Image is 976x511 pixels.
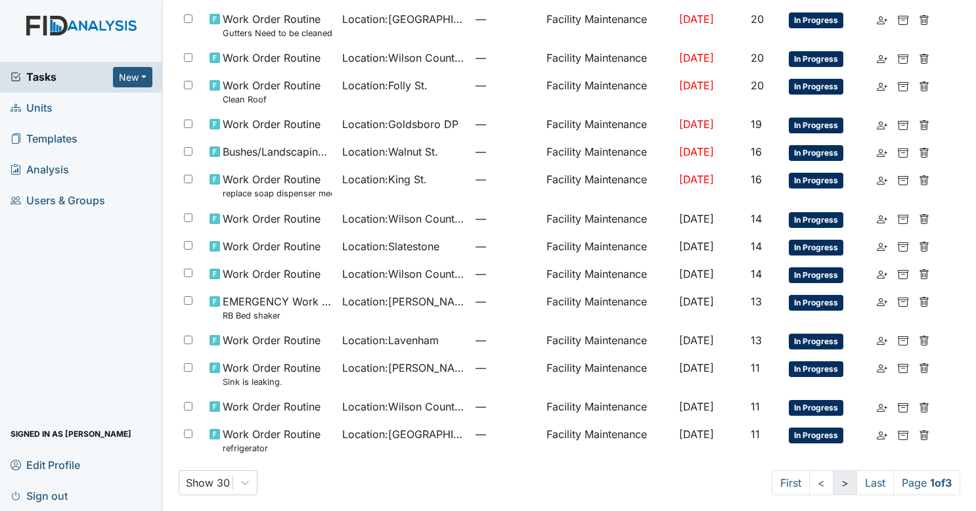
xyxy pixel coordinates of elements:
[856,470,894,495] a: Last
[476,426,536,442] span: —
[541,45,674,72] td: Facility Maintenance
[476,360,536,376] span: —
[223,27,332,39] small: Gutters Need to be cleaned out
[751,334,762,347] span: 13
[476,171,536,187] span: —
[342,294,464,309] span: Location : [PERSON_NAME].
[809,470,833,495] a: <
[541,327,674,355] td: Facility Maintenance
[476,211,536,227] span: —
[11,485,68,506] span: Sign out
[789,51,843,67] span: In Progress
[751,12,764,26] span: 20
[789,145,843,161] span: In Progress
[342,78,428,93] span: Location : Folly St.
[223,50,321,66] span: Work Order Routine
[11,69,113,85] span: Tasks
[342,266,464,282] span: Location : Wilson County CS
[789,173,843,189] span: In Progress
[541,72,674,111] td: Facility Maintenance
[541,166,674,205] td: Facility Maintenance
[919,116,929,132] a: Delete
[679,118,714,131] span: [DATE]
[789,212,843,228] span: In Progress
[833,470,857,495] a: >
[751,267,762,280] span: 14
[789,12,843,28] span: In Progress
[541,421,674,460] td: Facility Maintenance
[898,78,908,93] a: Archive
[476,238,536,254] span: —
[11,129,78,149] span: Templates
[919,332,929,348] a: Delete
[679,334,714,347] span: [DATE]
[898,211,908,227] a: Archive
[919,266,929,282] a: Delete
[751,212,762,225] span: 14
[11,424,131,444] span: Signed in as [PERSON_NAME]
[679,51,714,64] span: [DATE]
[751,145,762,158] span: 16
[476,78,536,93] span: —
[789,79,843,95] span: In Progress
[898,238,908,254] a: Archive
[898,50,908,66] a: Archive
[789,400,843,416] span: In Progress
[919,50,929,66] a: Delete
[342,399,464,414] span: Location : Wilson County CS
[476,144,536,160] span: —
[751,428,760,441] span: 11
[476,399,536,414] span: —
[342,238,439,254] span: Location : Slatestone
[223,309,332,322] small: RB Bed shaker
[476,332,536,348] span: —
[223,211,321,227] span: Work Order Routine
[476,50,536,66] span: —
[789,118,843,133] span: In Progress
[919,78,929,93] a: Delete
[223,376,321,388] small: Sink is leaking.
[679,240,714,253] span: [DATE]
[342,144,438,160] span: Location : Walnut St.
[898,294,908,309] a: Archive
[898,11,908,27] a: Archive
[679,400,714,413] span: [DATE]
[789,428,843,443] span: In Progress
[789,334,843,349] span: In Progress
[342,332,439,348] span: Location : Lavenham
[541,261,674,288] td: Facility Maintenance
[919,238,929,254] a: Delete
[223,11,332,39] span: Work Order Routine Gutters Need to be cleaned out
[789,295,843,311] span: In Progress
[898,266,908,282] a: Archive
[789,240,843,255] span: In Progress
[342,50,464,66] span: Location : Wilson County CS
[11,190,105,211] span: Users & Groups
[898,116,908,132] a: Archive
[476,294,536,309] span: —
[11,98,53,118] span: Units
[223,399,321,414] span: Work Order Routine
[186,475,230,491] div: Show 30
[919,360,929,376] a: Delete
[898,399,908,414] a: Archive
[679,295,714,308] span: [DATE]
[476,11,536,27] span: —
[541,393,674,421] td: Facility Maintenance
[772,470,810,495] a: First
[223,266,321,282] span: Work Order Routine
[930,476,952,489] strong: 1 of 3
[789,267,843,283] span: In Progress
[11,160,69,180] span: Analysis
[223,116,321,132] span: Work Order Routine
[751,295,762,308] span: 13
[898,360,908,376] a: Archive
[541,288,674,327] td: Facility Maintenance
[679,361,714,374] span: [DATE]
[751,173,762,186] span: 16
[751,79,764,92] span: 20
[113,67,152,87] button: New
[541,355,674,393] td: Facility Maintenance
[919,171,929,187] a: Delete
[919,399,929,414] a: Delete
